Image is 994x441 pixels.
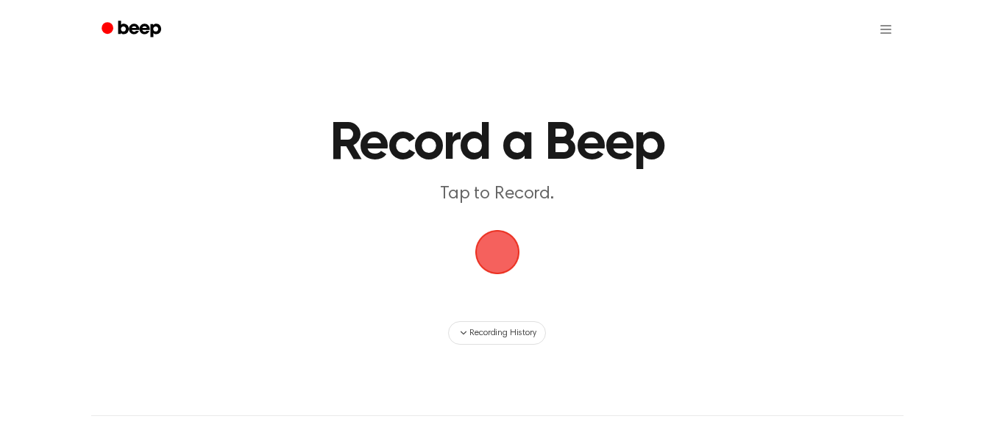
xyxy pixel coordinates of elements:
[159,118,835,171] h1: Record a Beep
[868,12,904,47] button: Open menu
[475,230,519,274] img: Beep Logo
[91,15,174,44] a: Beep
[215,182,780,207] p: Tap to Record.
[448,321,545,345] button: Recording History
[469,326,536,340] span: Recording History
